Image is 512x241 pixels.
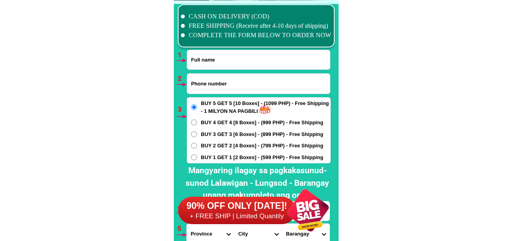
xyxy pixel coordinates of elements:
h6: 2 [178,74,187,84]
input: BUY 4 GET 4 [8 Boxes] - (999 PHP) - Free Shipping [191,120,197,125]
h6: 90% OFF ONLY [DATE]! [178,200,296,212]
input: Input phone_number [187,74,330,94]
h6: 5 [177,224,186,234]
span: BUY 2 GET 2 [4 Boxes] - (799 PHP) - Free Shipping [201,142,323,150]
h6: 1 [178,50,187,60]
span: BUY 1 GET 1 [2 Boxes] - (599 PHP) - Free Shipping [201,154,323,161]
span: BUY 5 GET 5 [10 Boxes] - (1099 PHP) - Free Shipping - 1 MILYON NA PAGBILI [201,100,330,115]
input: BUY 1 GET 1 [2 Boxes] - (599 PHP) - Free Shipping [191,154,197,160]
h6: 3 [178,105,187,115]
input: BUY 3 GET 3 [6 Boxes] - (899 PHP) - Free Shipping [191,131,197,137]
input: Input full_name [187,50,330,69]
li: CASH ON DELIVERY (COD) [181,12,332,21]
input: BUY 5 GET 5 [10 Boxes] - (1099 PHP) - Free Shipping - 1 MILYON NA PAGBILI [191,104,197,110]
span: BUY 4 GET 4 [8 Boxes] - (999 PHP) - Free Shipping [201,119,323,127]
li: FREE SHIPPING (Receive after 4-10 days of shipping) [181,21,332,31]
h6: 4 [178,202,187,212]
input: BUY 2 GET 2 [4 Boxes] - (799 PHP) - Free Shipping [191,143,197,149]
h2: Mangyaring ilagay sa pagkakasunud-sunod Lalawigan - Lungsod - Barangay upang makumpleto ang order [180,165,335,202]
h6: + FREE SHIP | Limited Quantily [178,212,296,221]
li: COMPLETE THE FORM BELOW TO ORDER NOW [181,31,332,40]
span: BUY 3 GET 3 [6 Boxes] - (899 PHP) - Free Shipping [201,130,323,138]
